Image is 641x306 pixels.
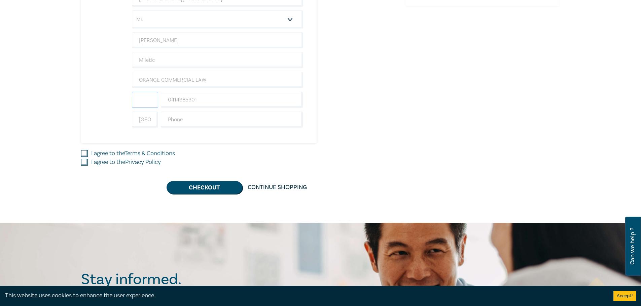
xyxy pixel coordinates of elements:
input: +61 [132,92,158,108]
h2: Stay informed. [81,271,240,288]
input: Last Name* [132,52,303,68]
div: This website uses cookies to enhance the user experience. [5,291,603,300]
input: Company [132,72,303,88]
input: First Name* [132,32,303,48]
a: Continue Shopping [242,181,312,194]
label: I agree to the [91,158,161,167]
input: Mobile* [161,92,303,108]
a: Terms & Conditions [124,149,175,157]
input: +61 [132,112,158,128]
button: Checkout [167,181,242,194]
a: Privacy Policy [125,158,161,166]
input: Phone [161,112,303,128]
span: Can we help ? [629,221,636,272]
label: I agree to the [91,149,175,158]
button: Accept cookies [613,291,636,301]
